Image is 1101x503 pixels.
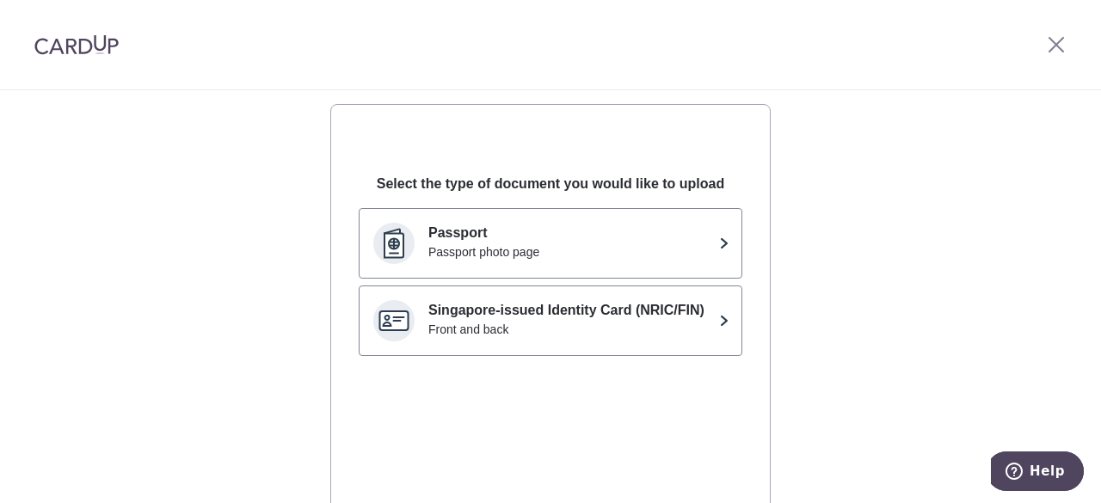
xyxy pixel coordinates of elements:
[359,285,742,356] button: Singapore-issued Identity Card (NRIC/FIN)Front and back
[428,321,712,338] div: Front and back
[359,208,742,356] ul: Documents you can use to verify your identity
[991,451,1084,494] iframe: Opens a widget where you can find more information
[359,208,742,279] button: PassportPassport photo page
[39,12,74,28] span: Help
[428,243,712,261] div: Passport photo page
[428,300,712,321] p: Singapore-issued Identity Card (NRIC/FIN)
[34,34,119,55] img: CardUp
[428,223,712,243] p: Passport
[359,174,742,194] div: Select the type of document you would like to upload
